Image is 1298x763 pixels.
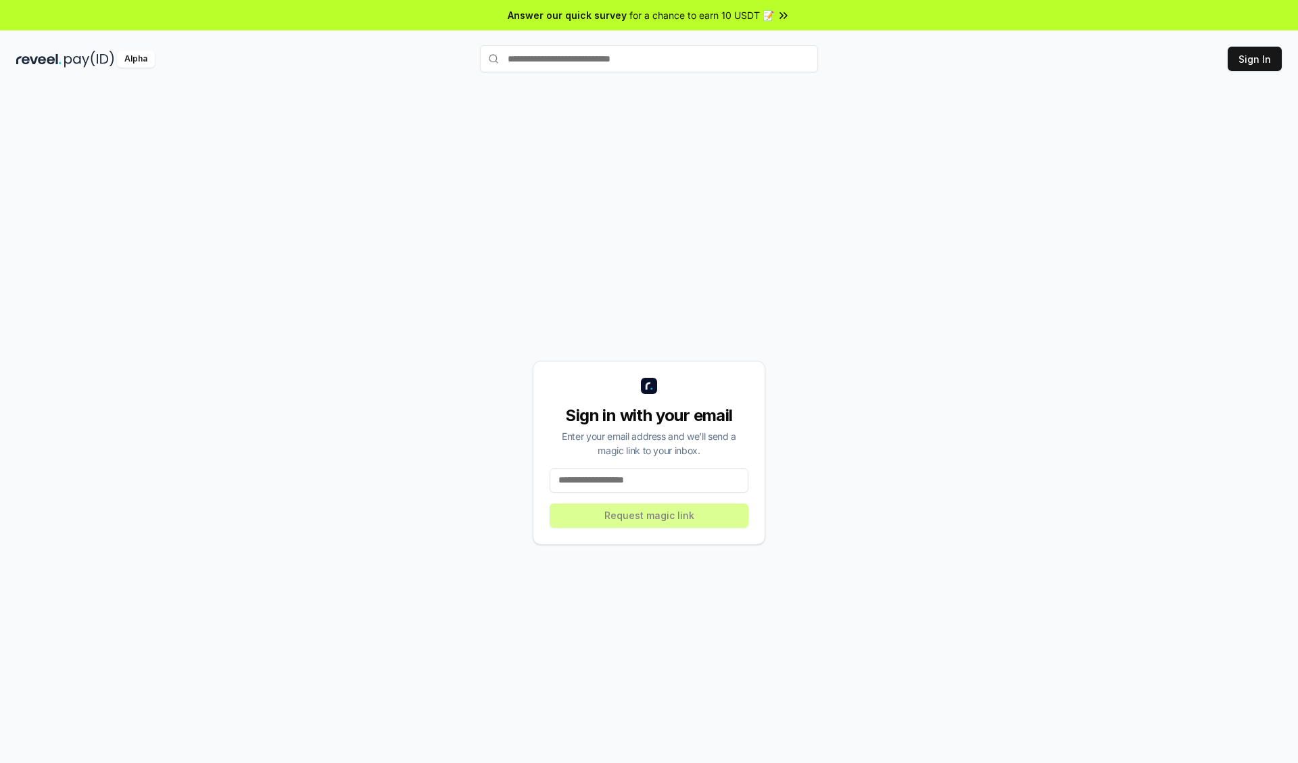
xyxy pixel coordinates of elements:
img: reveel_dark [16,51,62,68]
button: Sign In [1228,47,1282,71]
span: for a chance to earn 10 USDT 📝 [629,8,774,22]
span: Answer our quick survey [508,8,627,22]
div: Alpha [117,51,155,68]
img: pay_id [64,51,114,68]
img: logo_small [641,378,657,394]
div: Sign in with your email [550,405,748,426]
div: Enter your email address and we’ll send a magic link to your inbox. [550,429,748,458]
